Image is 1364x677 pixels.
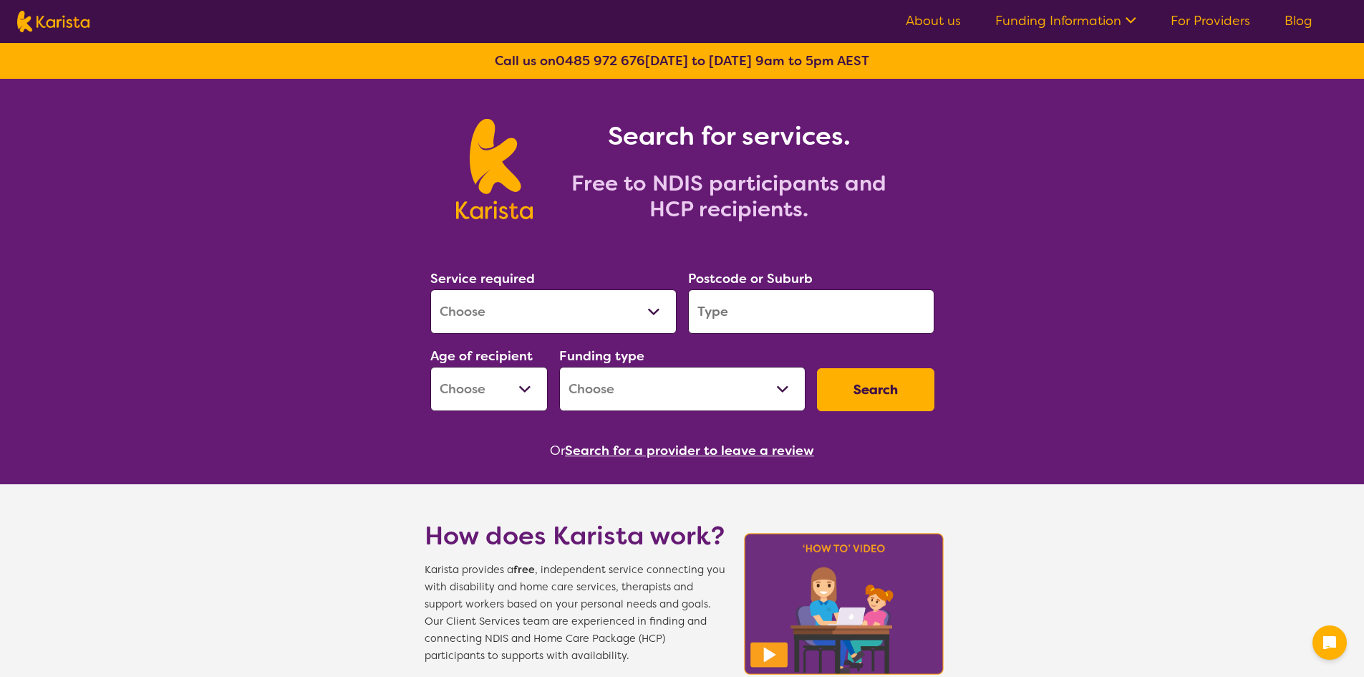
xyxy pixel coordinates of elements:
img: Karista logo [456,119,533,219]
h2: Free to NDIS participants and HCP recipients. [550,171,908,222]
a: 0485 972 676 [556,52,645,69]
h1: Search for services. [550,119,908,153]
img: Karista logo [17,11,90,32]
label: Service required [430,270,535,287]
label: Postcode or Suburb [688,270,813,287]
span: Karista provides a , independent service connecting you with disability and home care services, t... [425,562,725,665]
a: Blog [1285,12,1312,29]
a: Funding Information [995,12,1136,29]
h1: How does Karista work? [425,519,725,553]
span: Or [550,440,565,461]
input: Type [688,289,934,334]
button: Search [817,368,934,411]
b: free [513,563,535,577]
button: Search for a provider to leave a review [565,440,814,461]
label: Funding type [559,347,644,365]
a: About us [906,12,961,29]
a: For Providers [1171,12,1250,29]
label: Age of recipient [430,347,533,365]
b: Call us on [DATE] to [DATE] 9am to 5pm AEST [495,52,869,69]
